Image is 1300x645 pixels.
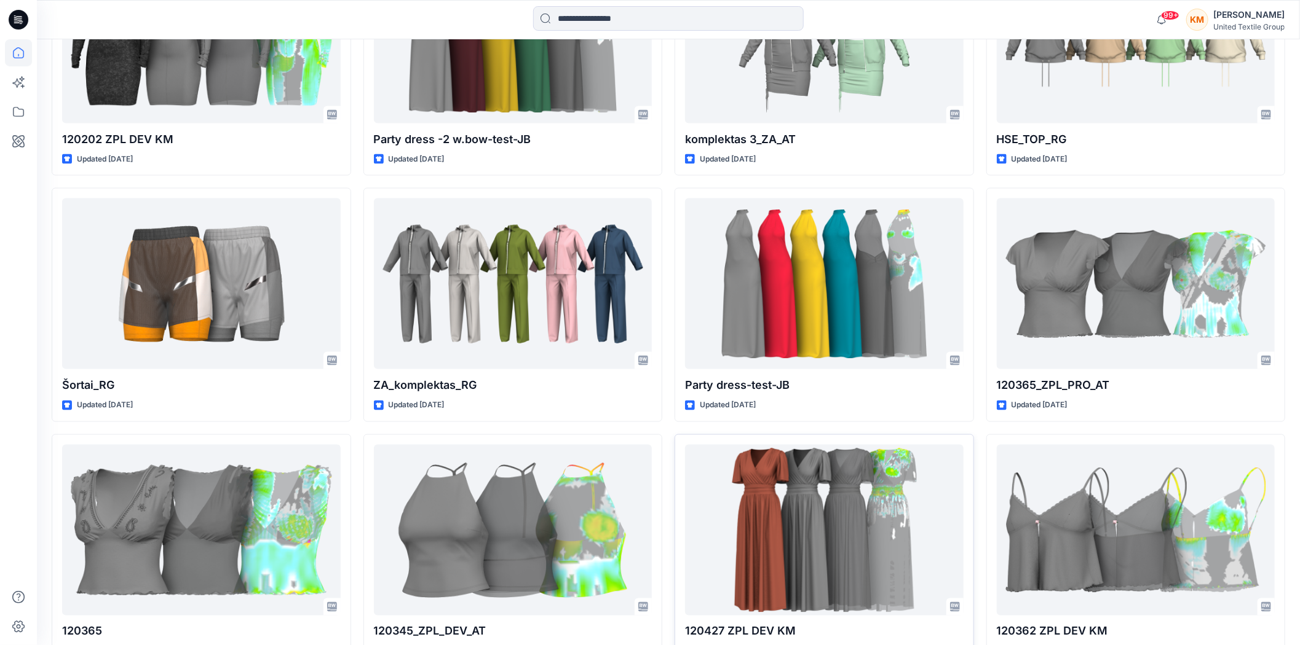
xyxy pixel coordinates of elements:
[389,153,445,166] p: Updated [DATE]
[997,445,1275,616] a: 120362 ZPL DEV KM
[77,153,133,166] p: Updated [DATE]
[62,131,341,148] p: 120202 ZPL DEV KM
[77,399,133,412] p: Updated [DATE]
[389,399,445,412] p: Updated [DATE]
[374,131,652,148] p: Party dress -2 w.bow-test-JB
[374,445,652,616] a: 120345_ZPL_DEV_AT
[685,131,964,148] p: komplektas 3_ZA_AT
[700,399,756,412] p: Updated [DATE]
[997,377,1275,394] p: 120365_ZPL_PRO_AT
[997,131,1275,148] p: HSE_TOP_RG
[685,377,964,394] p: Party dress-test-JB
[1012,399,1068,412] p: Updated [DATE]
[374,377,652,394] p: ZA_komplektas_RG
[374,623,652,640] p: 120345_ZPL_DEV_AT
[62,198,341,369] a: Šortai_RG
[62,623,341,640] p: 120365
[1186,9,1208,31] div: KM
[62,377,341,394] p: Šortai_RG
[62,445,341,616] a: 120365
[1213,22,1285,31] div: United Textile Group
[685,198,964,369] a: Party dress-test-JB
[1161,10,1179,20] span: 99+
[1213,7,1285,22] div: [PERSON_NAME]
[700,153,756,166] p: Updated [DATE]
[997,198,1275,369] a: 120365_ZPL_PRO_AT
[685,623,964,640] p: 120427 ZPL DEV KM
[374,198,652,369] a: ZA_komplektas_RG
[997,623,1275,640] p: 120362 ZPL DEV KM
[1012,153,1068,166] p: Updated [DATE]
[685,445,964,616] a: 120427 ZPL DEV KM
